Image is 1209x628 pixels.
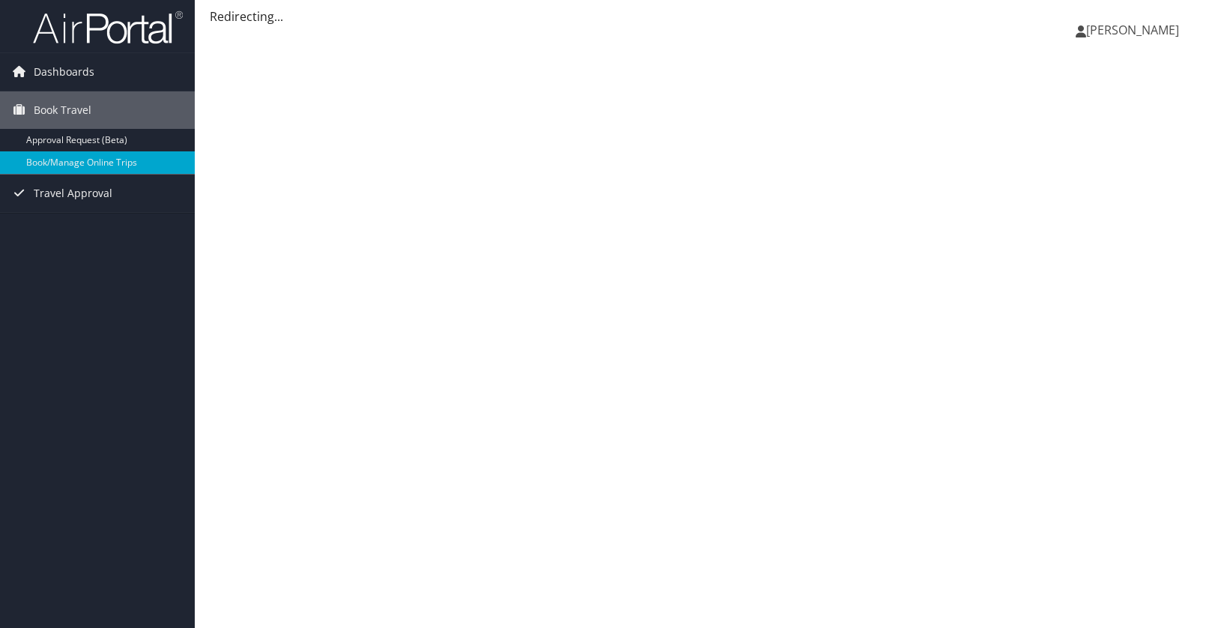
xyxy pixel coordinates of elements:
[34,175,112,212] span: Travel Approval
[34,91,91,129] span: Book Travel
[34,53,94,91] span: Dashboards
[210,7,1194,25] div: Redirecting...
[33,10,183,45] img: airportal-logo.png
[1086,22,1179,38] span: [PERSON_NAME]
[1076,7,1194,52] a: [PERSON_NAME]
